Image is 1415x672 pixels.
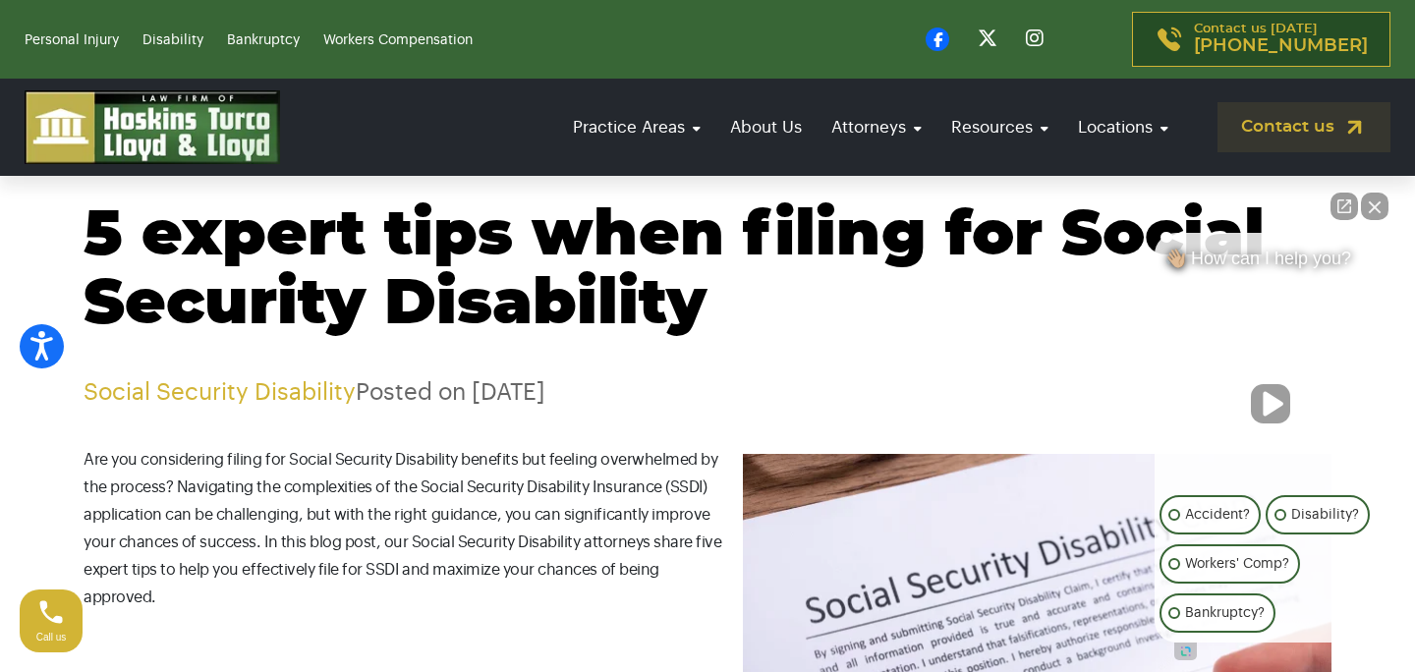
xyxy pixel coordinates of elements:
a: Locations [1068,99,1178,155]
a: Open direct chat [1330,193,1358,220]
div: 👋🏼 How can I help you? [1155,248,1386,279]
a: Personal Injury [25,33,119,47]
a: Social Security Disability [84,380,356,404]
a: Workers Compensation [323,33,473,47]
a: About Us [720,99,812,155]
a: Practice Areas [563,99,710,155]
a: Disability [142,33,203,47]
p: Disability? [1291,503,1359,527]
a: Open intaker chat [1174,643,1197,660]
img: logo [25,90,280,164]
button: Unmute video [1251,384,1290,423]
p: Posted on [DATE] [84,378,1331,407]
a: Attorneys [821,99,932,155]
a: Resources [941,99,1058,155]
p: Are you considering filing for Social Security Disability benefits but feeling overwhelmed by the... [84,446,1331,611]
span: [PHONE_NUMBER] [1194,36,1368,56]
span: Call us [36,632,67,643]
a: Bankruptcy [227,33,300,47]
a: Contact us [1217,102,1390,152]
button: Close Intaker Chat Widget [1361,193,1388,220]
a: Contact us [DATE][PHONE_NUMBER] [1132,12,1390,67]
p: Workers' Comp? [1185,552,1289,576]
h1: 5 expert tips when filing for Social Security Disability [84,201,1331,339]
p: Accident? [1185,503,1250,527]
p: Bankruptcy? [1185,601,1265,625]
p: Contact us [DATE] [1194,23,1368,56]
